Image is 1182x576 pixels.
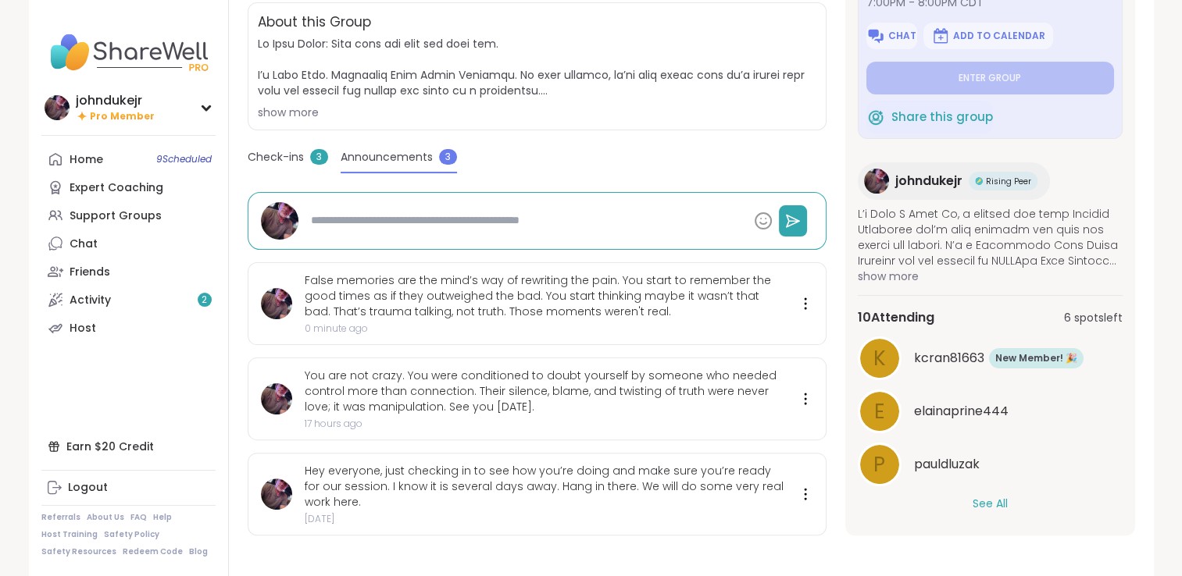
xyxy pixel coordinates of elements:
[864,169,889,194] img: johndukejr
[76,92,155,109] div: johndukejr
[341,149,433,165] span: Announcements
[858,443,1123,486] a: ppauldluzak
[70,265,110,280] div: Friends
[914,455,980,474] span: pauldluzak
[70,236,98,252] div: Chat
[41,173,216,201] a: Expert Coaching
[305,272,785,319] div: False memories are the mind’s way of rewriting the pain. You start to remember the good times as ...
[959,72,1021,84] span: Enter group
[41,229,216,258] a: Chat
[41,201,216,229] a: Support Groups
[41,25,216,80] img: ShareWell Nav Logo
[866,27,885,45] img: ShareWell Logomark
[891,108,993,126] span: Share this group
[70,321,96,336] div: Host
[858,308,934,327] span: 10 Attending
[874,396,885,426] span: e
[123,546,183,557] a: Redeem Code
[41,529,98,540] a: Host Training
[41,258,216,286] a: Friends
[68,480,108,496] div: Logout
[70,293,111,308] div: Activity
[189,546,208,557] a: Blog
[439,149,457,165] span: 3
[305,322,785,335] div: 0 minute ago
[866,23,917,49] button: Chat
[261,288,292,319] img: johndukejr
[873,449,885,479] span: p
[258,36,816,98] span: Lo Ipsu Dolor: Sita cons adi elit sed doei tem. I’u Labo Etdo. Magnaaliq Enim Admin Veniamqu. No ...
[70,208,162,224] div: Support Groups
[305,418,785,430] div: 17 hours ago
[305,368,785,414] div: You are not crazy. You were conditioned to doubt yourself by someone who needed control more than...
[310,149,328,165] span: 3
[1064,309,1123,325] span: 6 spots left
[895,172,962,190] span: johndukejr
[153,512,172,523] a: Help
[858,336,1123,380] a: kkcran81663New Member! 🎉
[248,149,304,165] span: Check-ins
[953,30,1045,42] span: Add to Calendar
[261,478,292,510] img: johndukejr
[41,546,116,557] a: Safety Resources
[41,286,216,314] a: Activity2
[866,101,993,133] button: Share this group
[858,389,1123,433] a: eelainaprine444
[858,206,1123,268] span: L’i Dolo S Amet Co, a elitsed doe temp Incidid Utlaboree dol’m aliq enimadm ven quis nos exerci u...
[866,108,885,126] img: ShareWell Logomark
[858,162,1050,200] a: johndukejrjohndukejrRising PeerRising Peer
[973,496,1008,512] button: See All
[87,512,124,523] a: About Us
[873,343,886,373] span: k
[90,110,155,123] span: Pro Member
[41,145,216,173] a: Home9Scheduled
[156,153,212,165] span: 9 Scheduled
[104,529,159,540] a: Safety Policy
[923,23,1053,49] button: Add to Calendar
[202,293,207,307] span: 2
[41,314,216,342] a: Host
[986,175,1031,187] span: Rising Peer
[914,402,1009,421] span: elainaprine444
[866,62,1114,94] button: Enter group
[261,202,298,240] img: johndukejr
[305,463,785,510] div: Hey everyone, just checking in to see how you’re doing and make sure you’re ready for our session...
[888,30,916,42] span: Chat
[41,512,80,523] a: Referrals
[70,180,163,196] div: Expert Coaching
[258,12,371,33] h2: About this Group
[41,432,216,460] div: Earn $20 Credit
[261,383,292,414] img: johndukejr
[931,27,950,45] img: ShareWell Logomark
[130,512,147,523] a: FAQ
[305,513,785,525] div: [DATE]
[41,474,216,502] a: Logout
[258,105,816,120] div: show more
[45,95,70,120] img: johndukejr
[70,152,103,168] div: Home
[914,349,984,368] span: kcran81663
[975,177,983,185] img: Rising Peer
[995,351,1077,365] span: New Member! 🎉
[858,268,1123,284] span: show more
